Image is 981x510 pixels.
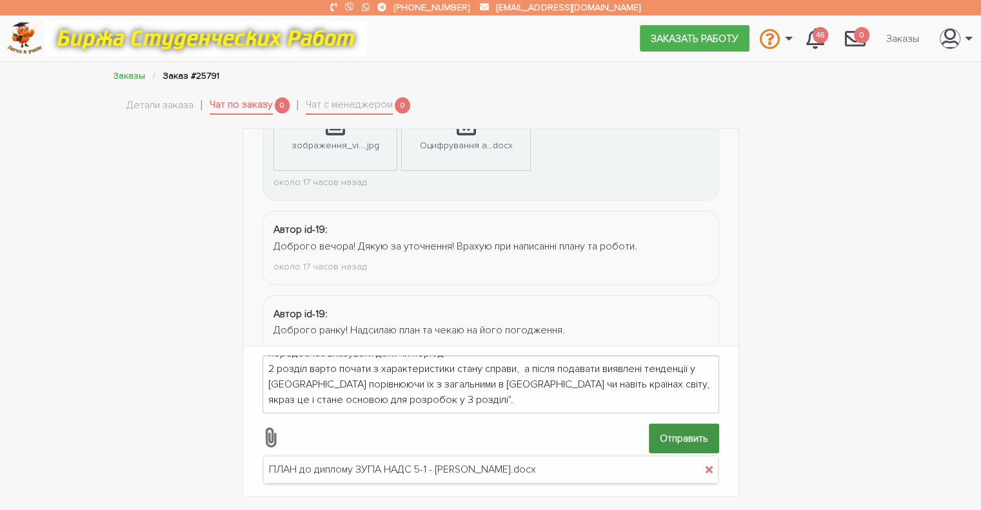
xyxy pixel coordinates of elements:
[114,70,145,81] a: Заказы
[649,424,719,453] input: Отправить
[273,343,708,358] div: около 3 часов назад
[292,138,379,153] div: зображення_vi....jpg
[796,21,835,55] a: 46
[419,138,512,153] div: Оцифрування а...docx
[876,26,929,50] a: Заказы
[835,21,876,55] a: 0
[273,259,708,274] div: около 17 часов назад
[273,322,708,339] div: Доброго ранку! Надсилаю план та чекаю на його погодження.
[274,92,397,170] a: зображення_vi....jpg
[210,97,273,115] a: Чат по заказу
[273,239,708,255] div: Доброго вечора! Дякую за уточнення! Врахую при написанні плану та роботи.
[7,22,43,55] img: logo-c4363faeb99b52c628a42810ed6dfb4293a56d4e4775eb116515dfe7f33672af.png
[275,97,290,113] span: 0
[395,97,410,113] span: 0
[402,92,530,170] a: Оцифрування а...docx
[273,308,328,320] strong: Автор id-19:
[163,68,219,83] li: Заказ #25791
[45,21,367,56] img: motto-12e01f5a76059d5f6a28199ef077b1f78e012cfde436ab5cf1d4517935686d32.gif
[306,97,393,115] a: Чат с менеджером
[497,2,640,13] a: [EMAIL_ADDRESS][DOMAIN_NAME]
[640,25,749,51] a: Заказать работу
[269,462,536,478] div: ПЛАН до диплому ЗУПА НАДС 5-1 - [PERSON_NAME].docx
[273,223,328,236] strong: Автор id-19:
[813,27,828,43] span: 46
[126,97,193,114] a: Детали заказа
[854,27,869,43] span: 0
[394,2,470,13] a: [PHONE_NUMBER]
[273,175,708,190] div: около 17 часов назад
